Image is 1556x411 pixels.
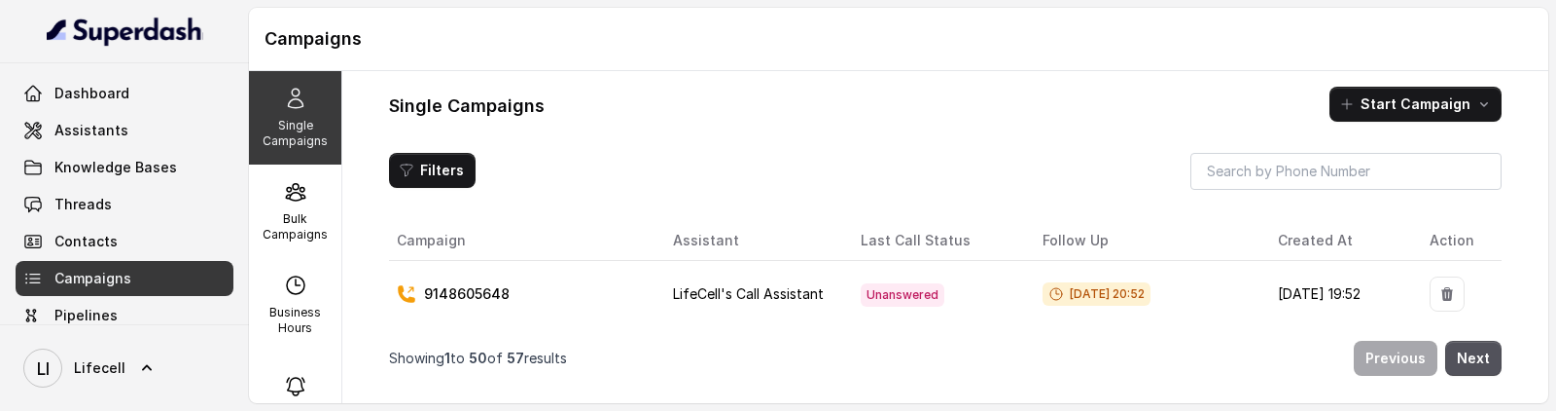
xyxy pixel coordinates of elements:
th: Follow Up [1027,221,1261,261]
span: Campaigns [54,269,131,288]
p: Single Campaigns [257,118,334,149]
span: Dashboard [54,84,129,103]
button: Filters [389,153,476,188]
span: LifeCell's Call Assistant [673,285,824,302]
h1: Campaigns [265,23,1533,55]
nav: Pagination [389,329,1502,388]
input: Search by Phone Number [1190,153,1502,190]
p: Bulk Campaigns [257,211,334,243]
p: Business Hours [257,305,334,336]
th: Campaign [389,221,657,261]
p: Showing to of results [389,349,567,368]
h1: Single Campaigns [389,91,545,122]
a: Dashboard [16,76,233,111]
span: Lifecell [74,358,125,378]
img: light.svg [47,16,203,47]
th: Last Call Status [845,221,1027,261]
a: Pipelines [16,298,233,333]
span: Threads [54,195,112,214]
span: Knowledge Bases [54,158,177,177]
th: Created At [1262,221,1414,261]
td: [DATE] 19:52 [1262,261,1414,328]
span: Assistants [54,121,128,140]
span: 1 [444,350,450,366]
a: Knowledge Bases [16,150,233,185]
text: LI [37,358,50,379]
p: 9148605648 [424,284,510,304]
span: Contacts [54,232,118,251]
a: Campaigns [16,261,233,296]
a: Threads [16,187,233,222]
button: Previous [1354,341,1437,376]
a: Contacts [16,224,233,259]
th: Assistant [657,221,845,261]
span: 57 [507,350,524,366]
span: [DATE] 20:52 [1043,282,1150,306]
button: Start Campaign [1329,87,1502,122]
span: 50 [469,350,487,366]
th: Action [1414,221,1502,261]
button: Next [1445,341,1502,376]
a: Lifecell [16,341,233,395]
span: Unanswered [861,283,944,307]
span: Pipelines [54,306,118,325]
a: Assistants [16,113,233,148]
